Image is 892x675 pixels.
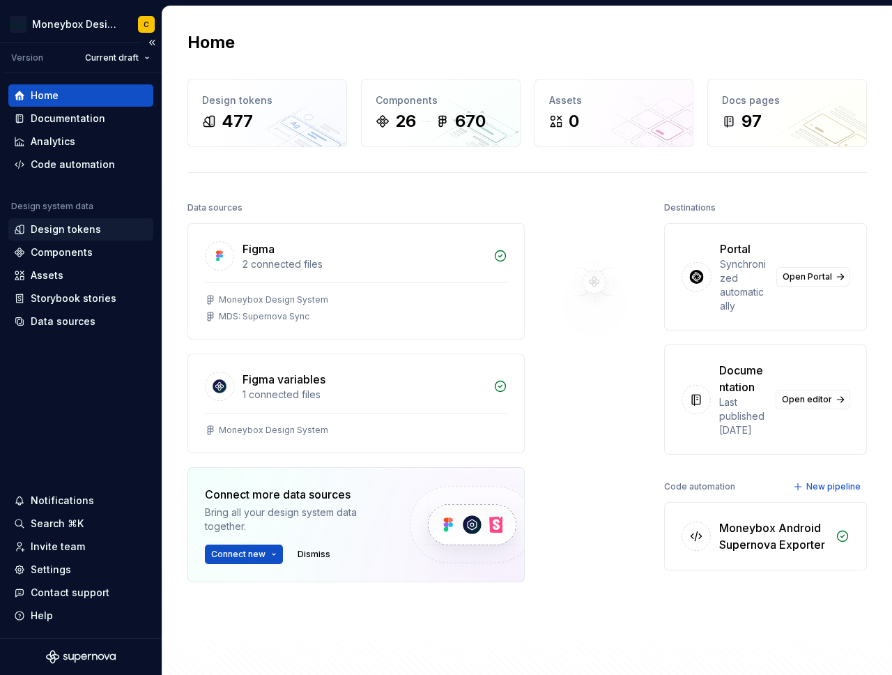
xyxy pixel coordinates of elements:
[187,354,525,453] a: Figma variables1 connected filesMoneybox Design System
[243,388,485,402] div: 1 connected files
[8,559,153,581] a: Settings
[720,241,751,257] div: Portal
[222,110,253,132] div: 477
[85,52,139,63] span: Current draft
[31,268,63,282] div: Assets
[8,218,153,241] a: Design tokens
[31,540,85,554] div: Invite team
[719,395,767,437] div: Last published [DATE]
[31,112,105,126] div: Documentation
[31,609,53,623] div: Help
[8,536,153,558] a: Invite team
[31,135,75,149] div: Analytics
[776,267,849,287] a: Open Portal
[782,394,832,405] span: Open editor
[8,130,153,153] a: Analytics
[8,287,153,310] a: Storybook stories
[719,362,767,395] div: Documentation
[205,506,386,533] div: Bring all your design system data together.
[31,158,115,172] div: Code automation
[11,201,93,212] div: Design system data
[32,17,121,31] div: Moneybox Design System
[8,582,153,604] button: Contact support
[776,390,849,409] a: Open editor
[664,477,735,496] div: Code automation
[219,425,328,436] div: Moneybox Design System
[243,241,275,257] div: Figma
[205,545,283,564] button: Connect new
[31,517,84,531] div: Search ⌘K
[3,9,159,39] button: Moneybox Design SystemC
[187,223,525,340] a: Figma2 connected filesMoneybox Design SystemMDS: Supernova Sync
[142,33,162,52] button: Collapse sidebar
[31,586,109,600] div: Contact support
[187,198,243,218] div: Data sources
[31,222,101,236] div: Design tokens
[569,110,579,132] div: 0
[722,93,852,107] div: Docs pages
[187,31,235,54] h2: Home
[211,549,266,560] span: Connect new
[298,549,330,560] span: Dismiss
[31,494,94,508] div: Notifications
[361,79,521,147] a: Components26670
[806,481,861,492] span: New pipeline
[205,486,386,503] div: Connect more data sources
[720,257,768,313] div: Synchronized automatically
[202,93,332,107] div: Design tokens
[783,271,832,282] span: Open Portal
[455,110,486,132] div: 670
[31,245,93,259] div: Components
[31,563,71,577] div: Settings
[535,79,694,147] a: Assets0
[8,264,153,287] a: Assets
[31,291,116,305] div: Storybook stories
[46,650,116,664] svg: Supernova Logo
[8,490,153,512] button: Notifications
[219,294,328,305] div: Moneybox Design System
[719,519,827,553] div: Moneybox Android Supernova Exporter
[395,110,416,132] div: 26
[549,93,679,107] div: Assets
[789,477,867,496] button: New pipeline
[11,52,43,63] div: Version
[243,371,325,388] div: Figma variables
[243,257,485,271] div: 2 connected files
[79,48,156,68] button: Current draft
[10,16,26,33] img: c17557e8-ebdc-49e2-ab9e-7487adcf6d53.png
[219,311,309,322] div: MDS: Supernova Sync
[664,198,716,218] div: Destinations
[31,89,59,103] div: Home
[144,19,149,30] div: C
[8,605,153,627] button: Help
[8,241,153,264] a: Components
[8,513,153,535] button: Search ⌘K
[187,79,347,147] a: Design tokens477
[291,545,337,564] button: Dismiss
[741,110,762,132] div: 97
[8,107,153,130] a: Documentation
[8,310,153,333] a: Data sources
[8,84,153,107] a: Home
[376,93,506,107] div: Components
[31,314,95,328] div: Data sources
[707,79,867,147] a: Docs pages97
[8,153,153,176] a: Code automation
